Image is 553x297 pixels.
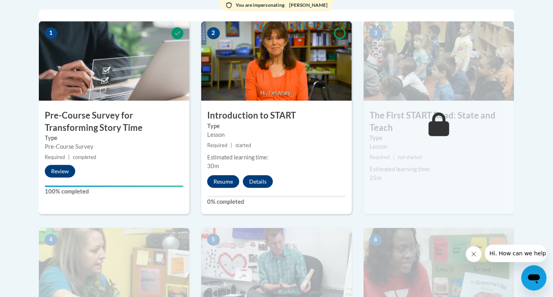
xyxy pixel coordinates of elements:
[393,154,395,160] span: |
[201,21,352,101] img: Course Image
[73,154,96,160] span: completed
[45,27,57,39] span: 1
[45,165,75,178] button: Review
[370,174,381,181] span: 25m
[207,163,219,169] span: 30m
[485,245,547,262] iframe: Message from company
[207,130,346,139] div: Lesson
[235,142,251,148] span: started
[370,165,508,174] div: Estimated learning time:
[45,142,183,151] div: Pre-Course Survey
[207,122,346,130] label: Type
[45,234,57,246] span: 4
[39,21,189,101] img: Course Image
[207,153,346,162] div: Estimated learning time:
[68,154,70,160] span: |
[45,154,65,160] span: Required
[466,246,482,262] iframe: Close message
[45,186,183,187] div: Your progress
[243,175,273,188] button: Details
[207,197,346,206] label: 0% completed
[5,6,64,12] span: Hi. How can we help?
[207,234,220,246] span: 5
[370,142,508,151] div: Lesson
[370,234,382,246] span: 6
[364,21,514,101] img: Course Image
[370,27,382,39] span: 3
[364,109,514,134] h3: The First START Read: State and Teach
[39,109,189,134] h3: Pre-Course Survey for Transforming Story Time
[207,175,239,188] button: Resume
[201,109,352,122] h3: Introduction to START
[45,187,183,196] label: 100% completed
[370,134,508,142] label: Type
[398,154,422,160] span: not started
[45,134,183,142] label: Type
[521,265,547,291] iframe: Button to launch messaging window
[370,154,390,160] span: Required
[207,142,227,148] span: Required
[207,27,220,39] span: 2
[231,142,232,148] span: |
